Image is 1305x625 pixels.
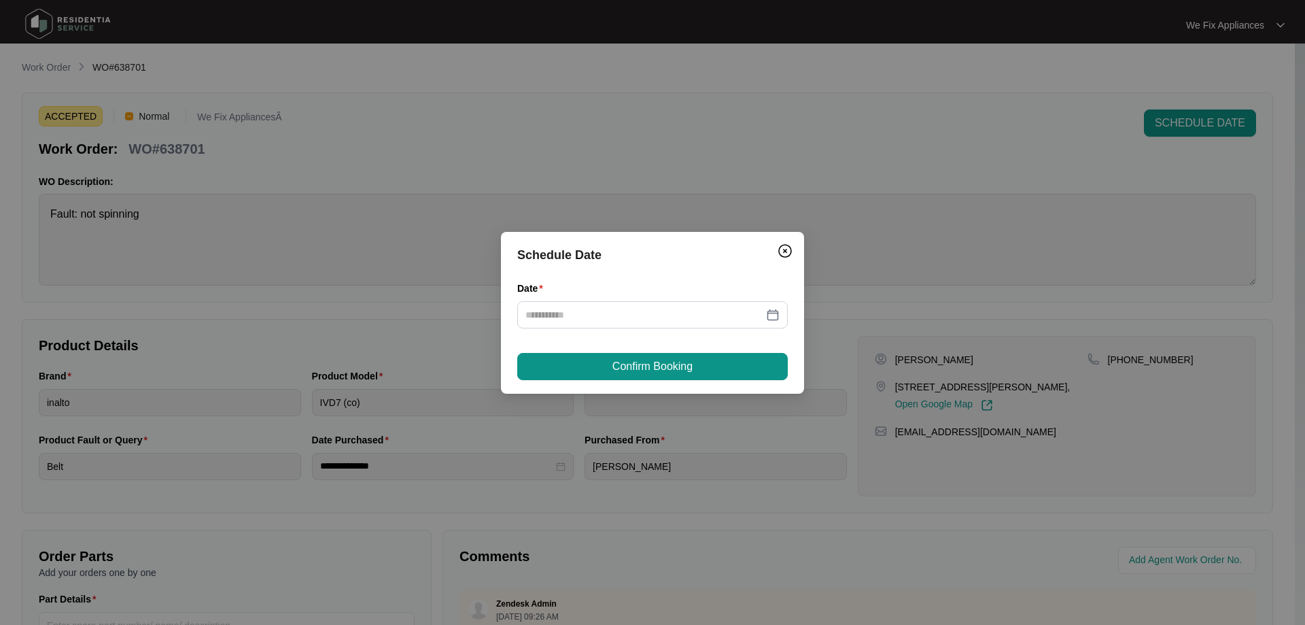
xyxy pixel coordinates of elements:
label: Date [517,282,549,295]
button: Confirm Booking [517,353,788,380]
span: Confirm Booking [612,358,693,375]
input: Date [525,307,763,322]
img: closeCircle [777,243,793,259]
button: Close [774,240,796,262]
div: Schedule Date [517,246,788,265]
